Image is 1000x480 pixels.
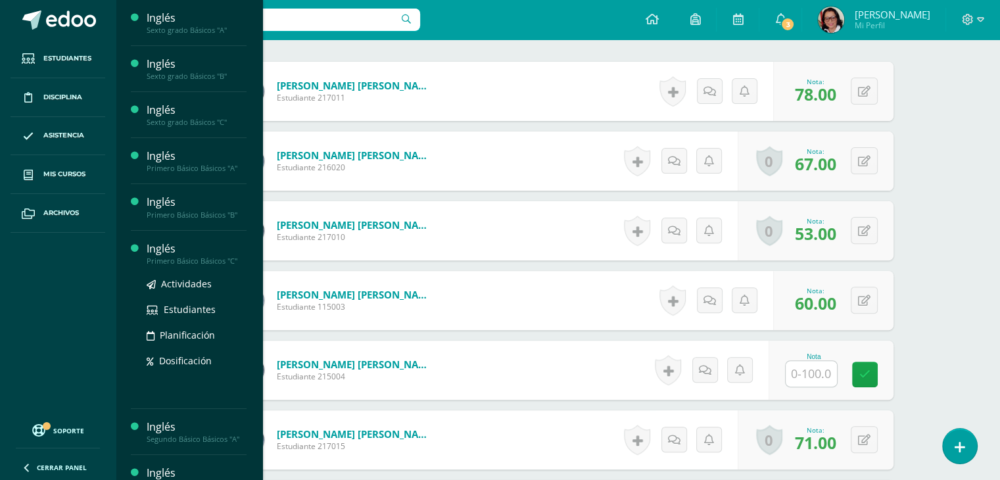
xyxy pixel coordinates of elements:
span: Actividades [161,277,212,290]
span: Cerrar panel [37,463,87,472]
span: Estudiante 215004 [277,371,435,382]
a: 0 [756,425,782,455]
a: Disciplina [11,78,105,117]
span: Estudiantes [164,303,216,316]
div: Nota [785,353,843,360]
div: Nota: [795,286,836,295]
span: 60.00 [795,292,836,314]
a: Estudiantes [11,39,105,78]
a: 0 [756,146,782,176]
a: 0 [756,216,782,246]
span: Archivos [43,208,79,218]
div: Primero Básico Básicos "A" [147,164,247,173]
div: Sexto grado Básicos "A" [147,26,247,35]
span: 53.00 [795,222,836,245]
span: Estudiante 217015 [277,441,435,452]
span: Estudiante 217010 [277,231,435,243]
span: Asistencia [43,130,84,141]
span: Estudiante 115003 [277,301,435,312]
a: Mis cursos [11,155,105,194]
div: Inglés [147,57,247,72]
div: Inglés [147,149,247,164]
div: Segundo Básico Básicos "A" [147,435,247,444]
a: [PERSON_NAME] [PERSON_NAME] [277,149,435,162]
span: Dosificación [159,354,212,367]
a: InglésSexto grado Básicos "A" [147,11,247,35]
div: Primero Básico Básicos "B" [147,210,247,220]
a: Archivos [11,194,105,233]
input: Busca un usuario... [124,9,420,31]
a: Asistencia [11,117,105,156]
a: InglésSexto grado Básicos "C" [147,103,247,127]
div: Nota: [795,77,836,86]
a: Planificación [147,327,247,343]
a: [PERSON_NAME] [PERSON_NAME] [277,218,435,231]
div: Sexto grado Básicos "C" [147,118,247,127]
div: Primero Básico Básicos "C" [147,256,247,266]
span: Estudiante 216020 [277,162,435,173]
span: Estudiante 217011 [277,92,435,103]
div: Inglés [147,195,247,210]
div: Inglés [147,420,247,435]
span: 78.00 [795,83,836,105]
div: Sexto grado Básicos "B" [147,72,247,81]
a: [PERSON_NAME] [PERSON_NAME] [277,288,435,301]
a: InglésPrimero Básico Básicos "C" [147,241,247,266]
div: Nota: [795,147,836,156]
img: 073ab9fb05eb5e4f9239493c9ec9f7a2.png [818,7,844,33]
span: 3 [780,17,795,32]
a: InglésSexto grado Básicos "B" [147,57,247,81]
span: Mis cursos [43,169,85,180]
a: Actividades [147,276,247,291]
div: Inglés [147,241,247,256]
div: Inglés [147,103,247,118]
a: [PERSON_NAME] [PERSON_NAME] [277,427,435,441]
span: Disciplina [43,92,82,103]
div: Nota: [795,425,836,435]
a: Estudiantes [147,302,247,317]
a: Soporte [16,421,100,439]
input: 0-100.0 [786,361,837,387]
div: Nota: [795,216,836,226]
a: InglésPrimero Básico Básicos "A" [147,149,247,173]
span: Soporte [53,426,84,435]
a: [PERSON_NAME] [PERSON_NAME] [277,358,435,371]
a: InglésSegundo Básico Básicos "A" [147,420,247,444]
span: Estudiantes [43,53,91,64]
span: Mi Perfil [854,20,930,31]
div: Inglés [147,11,247,26]
a: Dosificación [147,353,247,368]
a: [PERSON_NAME] [PERSON_NAME] [277,79,435,92]
span: Planificación [160,329,215,341]
span: 71.00 [795,431,836,454]
span: [PERSON_NAME] [854,8,930,21]
span: 67.00 [795,153,836,175]
a: InglésPrimero Básico Básicos "B" [147,195,247,219]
